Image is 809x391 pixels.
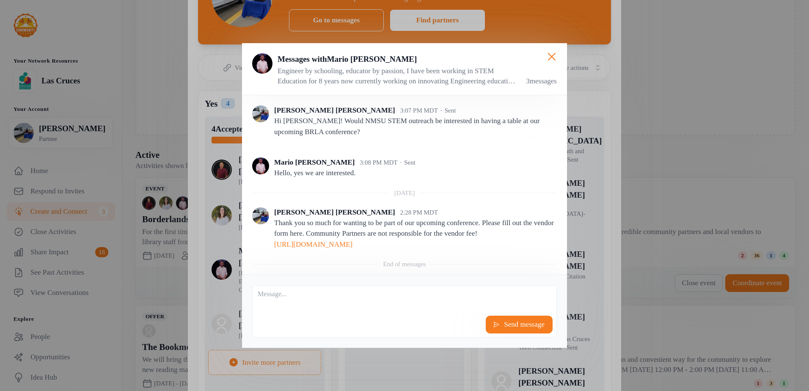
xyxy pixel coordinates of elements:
[252,157,269,174] img: Avatar
[274,157,355,168] div: Mario [PERSON_NAME]
[252,207,269,224] img: Avatar
[278,66,516,86] div: Engineer by schooling, educator by passion, I have been working in STEM Education for 8 years now...
[503,319,545,330] span: Send message
[383,260,426,268] div: End of messages
[252,105,269,122] img: Avatar
[274,240,352,248] a: [URL][DOMAIN_NAME]
[404,159,416,166] span: Sent
[360,159,397,166] span: 3:08 PM MDT
[440,107,442,114] span: ·
[400,209,438,216] span: 2:28 PM MDT
[274,168,557,179] p: Hello, yes we are interested.
[445,107,456,114] span: Sent
[400,159,402,166] span: ·
[526,76,557,86] div: 3 messages
[486,316,553,333] button: Send message
[274,116,557,137] p: Hi [PERSON_NAME]! Would NMSU STEM outreach be interested in having a table at our upcoming BRLA c...
[274,218,557,250] p: Thank you so much for wanting to be part of our upcoming conference. Please fill out the vendor f...
[394,189,415,197] div: [DATE]
[252,53,272,74] img: Avatar
[274,207,395,218] div: [PERSON_NAME] [PERSON_NAME]
[400,107,438,114] span: 3:07 PM MDT
[274,105,395,116] div: [PERSON_NAME] [PERSON_NAME]
[278,53,557,65] div: Messages with Mario [PERSON_NAME]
